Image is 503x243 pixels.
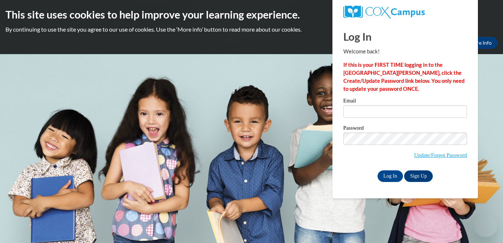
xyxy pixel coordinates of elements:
[343,48,467,56] p: Welcome back!
[343,62,464,92] strong: If this is your FIRST TIME logging in to the [GEOGRAPHIC_DATA][PERSON_NAME], click the Create/Upd...
[343,5,425,19] img: COX Campus
[378,170,403,182] input: Log In
[343,29,467,44] h1: Log In
[404,170,432,182] a: Sign Up
[5,7,498,22] h2: This site uses cookies to help improve your learning experience.
[474,214,497,237] iframe: Button to launch messaging window
[343,98,467,105] label: Email
[414,152,467,158] a: Update/Forgot Password
[343,125,467,133] label: Password
[5,25,498,33] p: By continuing to use the site you agree to our use of cookies. Use the ‘More info’ button to read...
[463,37,498,49] a: More Info
[343,5,467,19] a: COX Campus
